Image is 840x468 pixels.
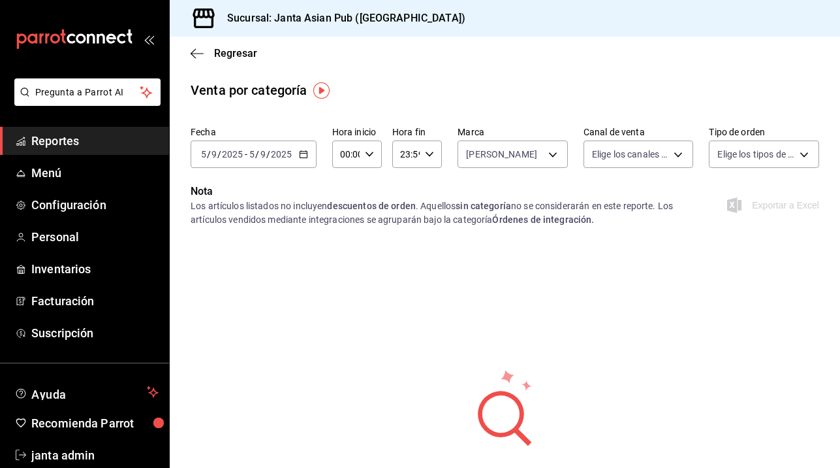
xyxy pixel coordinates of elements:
[255,149,259,159] span: /
[266,149,270,159] span: /
[9,95,161,109] a: Pregunta a Parrot AI
[221,149,243,159] input: ----
[191,184,691,199] p: Nota
[392,127,442,137] label: Hora fin
[31,414,159,432] span: Recomienda Parrot
[191,47,257,59] button: Regresar
[191,80,307,100] div: Venta por categoría
[709,127,819,137] label: Tipo de orden
[332,127,382,137] label: Hora inicio
[31,384,142,400] span: Ayuda
[249,149,255,159] input: --
[35,86,140,99] span: Pregunta a Parrot AI
[200,149,207,159] input: --
[31,132,159,150] span: Reportes
[717,148,795,161] span: Elige los tipos de orden
[31,292,159,310] span: Facturación
[313,82,330,99] img: Tooltip marker
[31,324,159,342] span: Suscripción
[14,78,161,106] button: Pregunta a Parrot AI
[458,127,568,137] label: Marca
[31,196,159,214] span: Configuración
[31,228,159,246] span: Personal
[144,34,154,44] button: open_drawer_menu
[245,149,247,159] span: -
[327,201,416,211] strong: descuentos de orden
[207,149,211,159] span: /
[270,149,292,159] input: ----
[31,260,159,278] span: Inventarios
[214,47,257,59] span: Regresar
[191,127,317,137] label: Fecha
[456,201,511,211] strong: sin categoría
[191,199,691,227] div: Los artículos listados no incluyen . Aquellos no se considerarán en este reporte. Los artículos v...
[217,10,465,26] h3: Sucursal: Janta Asian Pub ([GEOGRAPHIC_DATA])
[31,164,159,182] span: Menú
[211,149,217,159] input: --
[466,148,537,161] span: [PERSON_NAME]
[583,127,694,137] label: Canal de venta
[592,148,670,161] span: Elige los canales de venta
[217,149,221,159] span: /
[31,446,159,464] span: janta admin
[492,214,594,225] strong: Órdenes de integración.
[260,149,266,159] input: --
